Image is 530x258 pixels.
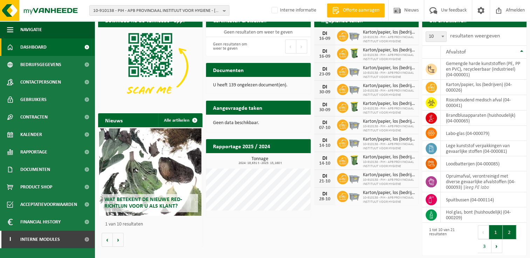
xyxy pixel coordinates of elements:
[20,178,52,196] span: Product Shop
[7,231,13,248] span: I
[20,56,61,73] span: Bedrijfsgegevens
[20,196,77,213] span: Acceptatievoorwaarden
[318,66,332,72] div: DI
[99,128,201,216] a: Wat betekent de nieuwe RED-richtlijn voor u als klant?
[318,143,332,148] div: 14-10
[318,138,332,143] div: DI
[348,83,360,95] img: WB-2500-GAL-GY-01
[105,222,199,227] p: 1 van 10 resultaten
[318,179,332,184] div: 21-10
[318,126,332,130] div: 07-10
[206,101,269,114] h2: Aangevraagde taken
[20,161,50,178] span: Documenten
[363,30,415,35] span: Karton/papier, los (bedrijven)
[441,207,526,223] td: hol glas, bont (huishoudelijk) (04-000209)
[363,83,415,89] span: Karton/papier, los (bedrijven)
[318,102,332,108] div: DI
[102,233,113,247] button: Vorige
[363,178,415,186] span: 10-910138 - PIH - APB PROVINCIAAL INSTITUUT VOOR HYGIENE
[270,5,316,16] label: Interne informatie
[426,224,471,254] div: 1 tot 10 van 21 resultaten
[318,84,332,90] div: DI
[363,65,415,71] span: Karton/papier, los (bedrijven)
[341,7,381,14] span: Offerte aanvragen
[20,21,42,38] span: Navigatie
[318,90,332,95] div: 30-09
[318,156,332,161] div: DI
[441,59,526,80] td: gemengde harde kunststoffen (PE, PP en PVC), recycleerbaar (industrieel) (04-000001)
[213,121,303,126] p: Geen data beschikbaar.
[318,54,332,59] div: 16-09
[363,35,415,44] span: 10-910138 - PIH - APB PROVINCIAAL INSTITUUT VOOR HYGIENE
[503,225,516,239] button: 2
[348,119,360,130] img: WB-2500-GAL-GY-01
[348,29,360,41] img: WB-2500-GAL-GY-01
[363,71,415,79] span: 10-910138 - PIH - APB PROVINCIAAL INSTITUUT VOOR HYGIENE
[318,72,332,77] div: 23-09
[348,101,360,113] img: WB-0240-HPE-GN-50
[20,231,60,248] span: Interne modules
[491,239,502,253] button: Next
[441,126,526,141] td: labo-glas (04-000079)
[318,36,332,41] div: 16-09
[20,143,47,161] span: Rapportage
[206,139,277,153] h2: Rapportage 2025 / 2024
[318,161,332,166] div: 14-10
[348,172,360,184] img: WB-2500-GAL-GY-01
[113,233,124,247] button: Volgende
[327,3,385,17] a: Offerte aanvragen
[318,197,332,202] div: 28-10
[363,119,415,124] span: Karton/papier, los (bedrijven)
[363,160,415,169] span: 10-910138 - PIH - APB PROVINCIAAL INSTITUUT VOOR HYGIENE
[426,31,447,42] span: 10
[441,156,526,171] td: loodbatterijen (04-000085)
[441,141,526,156] td: lege kunststof verpakkingen van gevaarlijke stoffen (04-000081)
[363,172,415,178] span: Karton/papier, los (bedrijven)
[158,113,202,127] a: Alle artikelen
[348,190,360,202] img: WB-2500-GAL-GY-01
[363,107,415,115] span: 10-910138 - PIH - APB PROVINCIAAL INSTITUUT VOOR HYGIENE
[98,113,130,127] h2: Nieuws
[363,196,415,204] span: 10-910138 - PIH - APB PROVINCIAAL INSTITUUT VOOR HYGIENE
[363,101,415,107] span: Karton/papier, los (bedrijven)
[206,27,310,37] td: Geen resultaten om weer te geven
[446,49,466,55] span: Afvalstof
[478,239,491,253] button: 3
[20,73,61,91] span: Contactpersonen
[441,80,526,95] td: karton/papier, los (bedrijven) (04-000026)
[489,225,503,239] button: 1
[348,136,360,148] img: WB-2500-GAL-GY-01
[318,49,332,54] div: DI
[318,173,332,179] div: DI
[318,120,332,126] div: DI
[441,95,526,110] td: risicohoudend medisch afval (04-000041)
[318,31,332,36] div: DI
[20,213,61,231] span: Financial History
[363,53,415,62] span: 10-910138 - PIH - APB PROVINCIAAL INSTITUUT VOOR HYGIENE
[20,126,42,143] span: Kalender
[213,83,303,88] p: U heeft 139 ongelezen document(en).
[20,91,47,108] span: Gebruikers
[363,89,415,97] span: 10-910138 - PIH - APB PROVINCIAAL INSTITUUT VOOR HYGIENE
[441,171,526,192] td: opruimafval, verontreinigd met diverse gevaarlijke afvalstoffen (04-000093) |
[318,108,332,113] div: 30-09
[450,33,500,39] label: resultaten weergeven
[93,6,220,16] span: 10-910138 - PIH - APB PROVINCIAAL INSTITUUT VOOR HYGIENE - [GEOGRAPHIC_DATA]
[296,40,307,53] button: Next
[259,153,310,167] a: Bekijk rapportage
[363,190,415,196] span: Karton/papier, los (bedrijven)
[363,137,415,142] span: Karton/papier, los (bedrijven)
[89,5,229,16] button: 10-910138 - PIH - APB PROVINCIAAL INSTITUUT VOOR HYGIENE - [GEOGRAPHIC_DATA]
[20,108,48,126] span: Contracten
[348,47,360,59] img: WB-0240-HPE-GN-50
[104,197,182,209] span: Wat betekent de nieuwe RED-richtlijn voor u als klant?
[209,39,255,54] div: Geen resultaten om weer te geven
[206,63,251,77] h2: Documenten
[363,142,415,151] span: 10-910138 - PIH - APB PROVINCIAAL INSTITUUT VOOR HYGIENE
[348,154,360,166] img: WB-0240-HPE-GN-50
[318,191,332,197] div: DI
[209,162,310,165] span: 2024: 19,631 t - 2025: 15,160 t
[348,65,360,77] img: WB-2500-GAL-GY-01
[478,225,489,239] button: Previous
[209,157,310,165] h3: Tonnage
